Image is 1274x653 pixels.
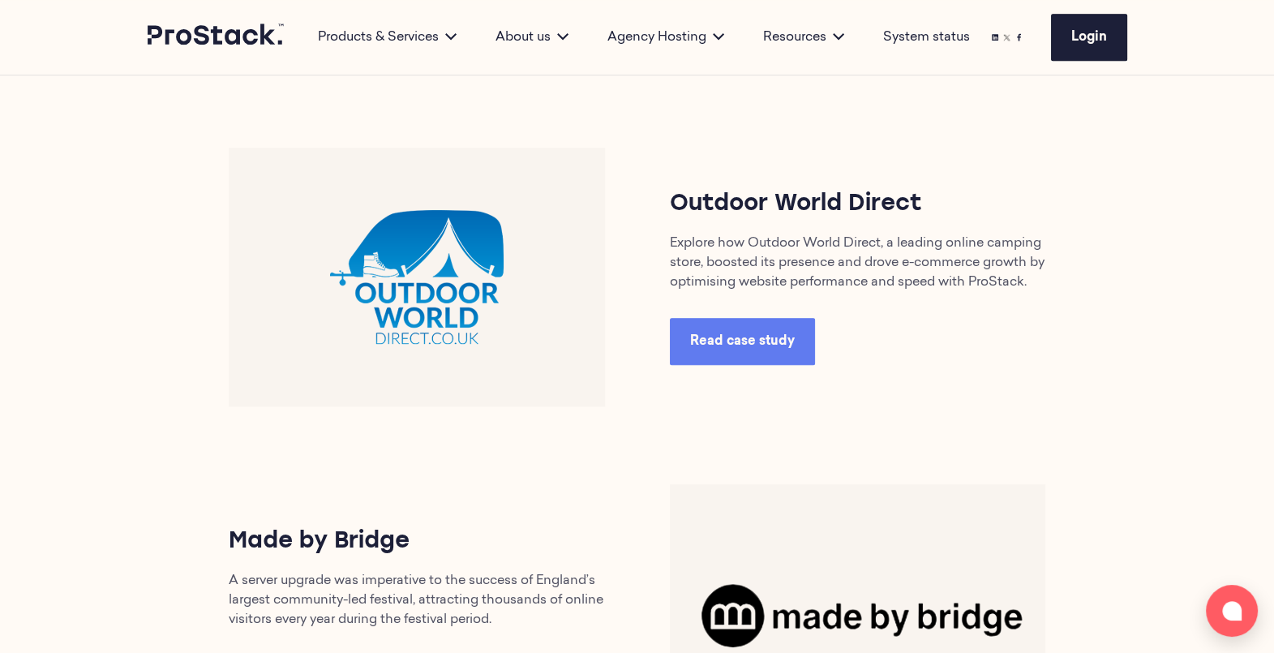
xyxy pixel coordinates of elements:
div: Resources [744,28,864,47]
img: OWD-768x530.png [229,148,605,407]
a: Read case study [670,318,815,365]
a: System status [883,28,970,47]
div: Agency Hosting [588,28,744,47]
span: Login [1071,31,1107,44]
button: Open chat window [1206,585,1258,637]
p: A server upgrade was imperative to the success of England’s largest community-led festival, attra... [229,571,605,629]
span: Read case study [690,335,795,348]
div: About us [476,28,588,47]
a: Login [1051,14,1127,61]
a: Prostack logo [148,24,285,51]
h3: Made by Bridge [229,526,605,558]
div: Products & Services [298,28,476,47]
p: Explore how Outdoor World Direct, a leading online camping store, boosted its presence and drove ... [670,234,1046,292]
h3: Outdoor World Direct [670,188,1046,221]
